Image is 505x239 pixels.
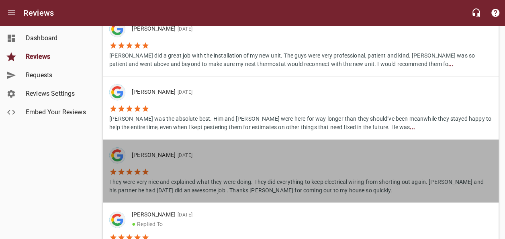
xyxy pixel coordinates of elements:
[410,124,415,130] b: ...
[103,140,499,202] a: [PERSON_NAME][DATE]They were very nice and explained what they were doing. They did everything to...
[109,176,492,195] p: They were very nice and explained what they were doing. They did everything to keep electrical wi...
[109,147,125,163] img: google-dark.png
[132,210,323,219] p: [PERSON_NAME]
[448,61,453,67] b: ...
[26,107,87,117] span: Embed Your Reviews
[109,84,125,100] img: google-dark.png
[176,212,192,218] span: [DATE]
[132,220,136,228] span: ●
[26,52,87,62] span: Reviews
[23,6,54,19] h6: Reviews
[132,88,486,97] p: [PERSON_NAME]
[26,89,87,99] span: Reviews Settings
[109,147,125,163] div: Google
[132,219,323,229] p: Replied To
[26,33,87,43] span: Dashboard
[103,76,499,139] a: [PERSON_NAME][DATE][PERSON_NAME] was the absolute best. Him and [PERSON_NAME] were here for way l...
[132,151,486,160] p: [PERSON_NAME]
[109,21,125,37] img: google-dark.png
[466,3,486,23] button: Live Chat
[109,84,125,100] div: Google
[486,3,505,23] button: Support Portal
[132,25,486,33] p: [PERSON_NAME]
[109,113,492,132] p: [PERSON_NAME] was the absolute best. Him and [PERSON_NAME] were here for way longer than they sho...
[2,3,21,23] button: Open drawer
[109,212,125,228] div: Google
[176,26,192,32] span: [DATE]
[176,89,192,95] span: [DATE]
[109,21,125,37] div: Google
[176,152,192,158] span: [DATE]
[109,49,492,68] p: [PERSON_NAME] did a great job with the installation of my new unit. The guys were very profession...
[109,212,125,228] img: google-dark.png
[103,13,499,76] a: [PERSON_NAME][DATE][PERSON_NAME] did a great job with the installation of my new unit. The guys w...
[26,70,87,80] span: Requests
